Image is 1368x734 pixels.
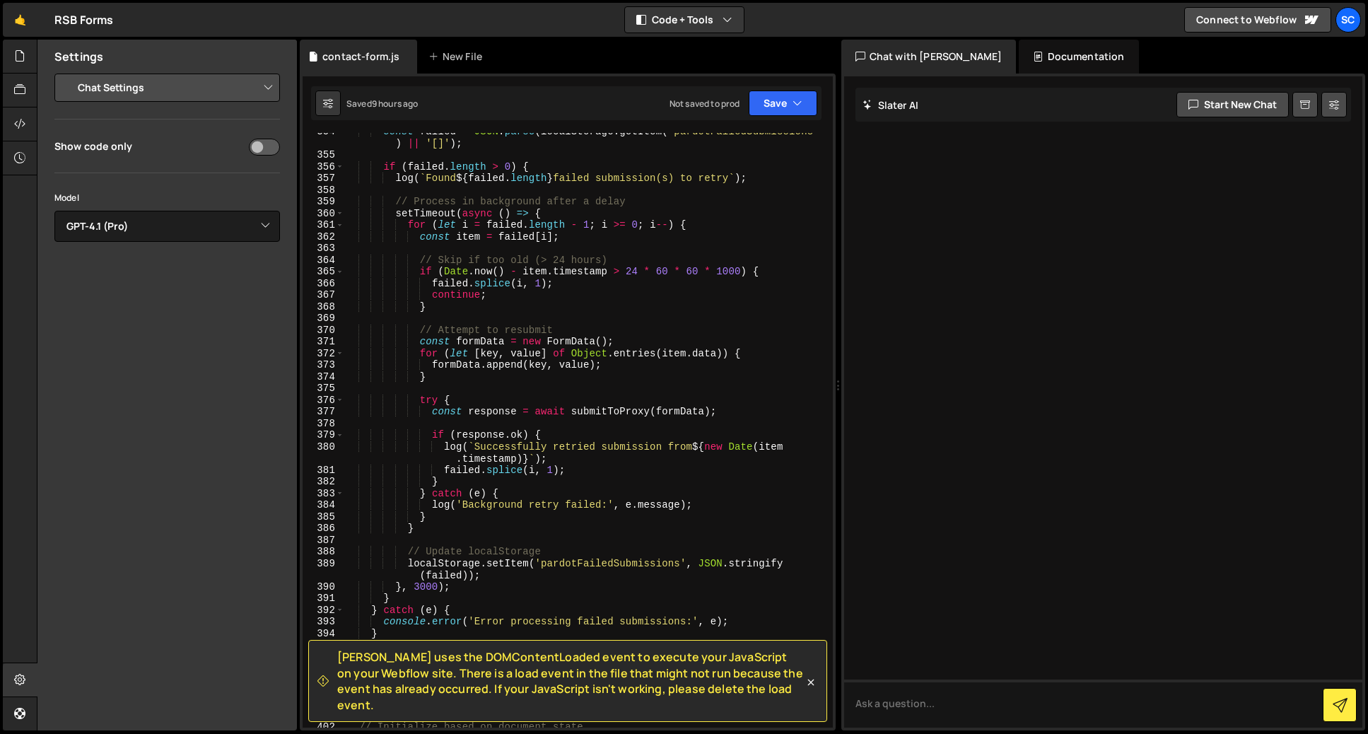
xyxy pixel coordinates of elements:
div: 401 [303,709,344,721]
div: Not saved to prod [670,98,740,110]
div: 354 [303,126,344,149]
div: 396 [303,651,344,663]
a: 🤙 [3,3,37,37]
div: 371 [303,336,344,348]
div: 397 [303,663,344,675]
h2: Settings [54,49,103,64]
div: Saved [346,98,419,110]
div: 398 [303,675,344,687]
div: 356 [303,161,344,173]
div: 370 [303,325,344,337]
div: 393 [303,616,344,628]
div: 364 [303,255,344,267]
div: 390 [303,581,344,593]
div: Documentation [1019,40,1138,74]
div: 361 [303,219,344,231]
div: 365 [303,266,344,278]
div: 391 [303,593,344,605]
div: 394 [303,628,344,640]
div: RSB Forms [54,11,113,28]
div: 400 [303,698,344,710]
div: 399 [303,686,344,698]
div: Show code only [54,139,132,153]
div: New File [428,49,488,64]
div: 389 [303,558,344,581]
label: Model [54,191,79,205]
button: Code + Tools [625,7,744,33]
div: 384 [303,499,344,511]
div: 392 [303,605,344,617]
div: 366 [303,278,344,290]
div: contact-form.js [322,49,399,64]
div: 374 [303,371,344,383]
div: 386 [303,523,344,535]
div: 368 [303,301,344,313]
div: 381 [303,465,344,477]
div: 385 [303,511,344,523]
div: 359 [303,196,344,208]
h2: Slater AI [863,98,919,112]
div: 382 [303,476,344,488]
div: 355 [303,149,344,161]
div: 362 [303,231,344,243]
div: 402 [303,721,344,733]
button: Start new chat [1176,92,1289,117]
div: 367 [303,289,344,301]
div: 358 [303,185,344,197]
div: 360 [303,208,344,220]
div: 372 [303,348,344,360]
div: 373 [303,359,344,371]
div: 375 [303,383,344,395]
div: 377 [303,406,344,418]
div: 395 [303,639,344,651]
div: 387 [303,535,344,547]
a: Sc [1335,7,1361,33]
div: 363 [303,243,344,255]
span: [PERSON_NAME] uses the DOMContentLoaded event to execute your JavaScript on your Webflow site. Th... [337,649,804,713]
div: 378 [303,418,344,430]
div: 380 [303,441,344,465]
div: 357 [303,173,344,185]
button: Save [749,91,817,116]
div: 376 [303,395,344,407]
div: Chat with [PERSON_NAME] [841,40,1017,74]
a: Connect to Webflow [1184,7,1331,33]
div: 9 hours ago [372,98,419,110]
div: 369 [303,313,344,325]
div: 388 [303,546,344,558]
div: 379 [303,429,344,441]
div: 383 [303,488,344,500]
